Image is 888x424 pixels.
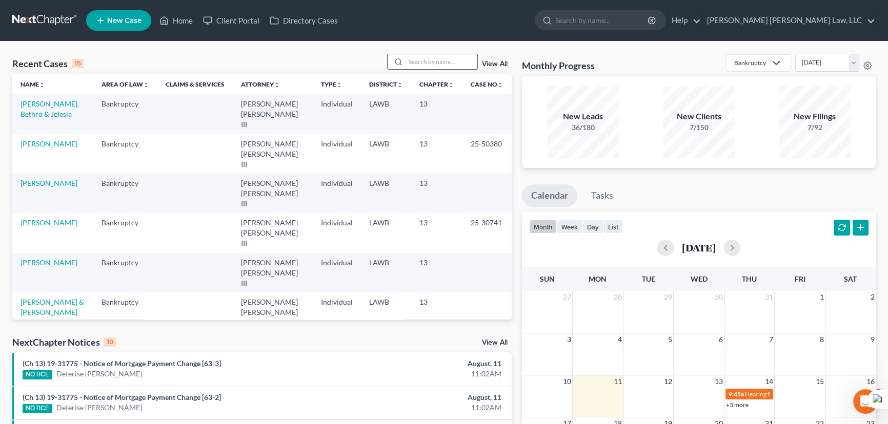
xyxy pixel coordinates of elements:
a: Case Nounfold_more [471,80,503,88]
td: Bankruptcy [93,292,157,332]
td: 13 [411,214,462,253]
div: NOTICE [23,404,52,413]
div: New Filings [779,111,851,122]
div: 7/150 [663,122,735,133]
div: 11:02AM [349,369,501,379]
a: Client Portal [198,11,265,30]
a: Typeunfold_more [321,80,342,88]
span: 31 [764,291,774,303]
td: Bankruptcy [93,253,157,292]
span: 1 [819,291,825,303]
td: [PERSON_NAME] [PERSON_NAME] III [233,134,313,174]
td: LAWB [361,214,411,253]
td: Individual [313,292,361,332]
input: Search by name... [555,11,649,30]
span: 15 [815,375,825,388]
th: Claims & Services [157,74,233,94]
a: Home [154,11,198,30]
span: 6 [718,333,724,346]
td: 25-50380 [462,134,512,174]
span: Tue [641,274,655,283]
h3: Monthly Progress [522,59,595,72]
td: Individual [313,214,361,253]
td: LAWB [361,292,411,332]
span: 8 [819,333,825,346]
i: unfold_more [497,82,503,88]
span: 2 [870,291,876,303]
td: Individual [313,134,361,174]
span: 5 [667,333,673,346]
span: New Case [107,17,142,25]
span: 14 [764,375,774,388]
i: unfold_more [274,82,280,88]
div: NOTICE [23,370,52,379]
button: month [529,220,557,234]
span: 10 [562,375,572,388]
td: 25-30741 [462,214,512,253]
button: list [603,220,623,234]
span: Fri [795,274,805,283]
span: Sun [540,274,555,283]
td: 13 [411,94,462,134]
span: 3 [566,333,572,346]
td: [PERSON_NAME] [PERSON_NAME] III [233,94,313,134]
a: Help [667,11,701,30]
a: [PERSON_NAME] [21,218,77,227]
span: 4 [874,389,882,397]
a: View All [482,60,508,68]
td: Individual [313,94,361,134]
div: 10 [104,337,116,347]
div: New Clients [663,111,735,122]
span: 13 [714,375,724,388]
td: LAWB [361,94,411,134]
span: 28 [613,291,623,303]
a: Directory Cases [265,11,343,30]
span: Sat [844,274,857,283]
div: 36/180 [547,122,619,133]
i: unfold_more [397,82,403,88]
button: day [582,220,603,234]
a: [PERSON_NAME], Bethro & Jelesia [21,99,79,118]
td: Bankruptcy [93,214,157,253]
span: 9:45a [729,390,744,398]
div: Bankruptcy [734,58,766,67]
span: 29 [663,291,673,303]
span: 27 [562,291,572,303]
div: NextChapter Notices [12,336,116,348]
a: Area of Lawunfold_more [102,80,149,88]
input: Search by name... [406,54,477,69]
span: 16 [865,375,876,388]
td: LAWB [361,134,411,174]
button: week [557,220,582,234]
i: unfold_more [143,82,149,88]
a: [PERSON_NAME] [21,258,77,267]
a: Deterise [PERSON_NAME] [56,369,142,379]
a: +3 more [726,401,749,409]
div: 11:02AM [349,402,501,413]
div: August, 11 [349,358,501,369]
td: 13 [411,292,462,332]
td: [PERSON_NAME] [PERSON_NAME] III [233,174,313,213]
span: Thu [742,274,757,283]
td: Bankruptcy [93,174,157,213]
td: 13 [411,134,462,174]
div: August, 11 [349,392,501,402]
a: (Ch 13) 19-31775 - Notice of Mortgage Payment Change [63-2] [23,393,221,401]
td: Individual [313,174,361,213]
td: [PERSON_NAME] [PERSON_NAME] III [233,214,313,253]
div: Recent Cases [12,57,84,70]
i: unfold_more [448,82,454,88]
a: Calendar [522,184,577,207]
div: 7/92 [779,122,851,133]
span: 7 [768,333,774,346]
a: Chapterunfold_more [419,80,454,88]
a: View All [482,339,508,346]
a: [PERSON_NAME] [PERSON_NAME] Law, LLC [702,11,875,30]
td: 13 [411,174,462,213]
a: Districtunfold_more [369,80,403,88]
span: 9 [870,333,876,346]
h2: [DATE] [682,242,716,253]
span: Hearing for [PERSON_NAME] [745,390,825,398]
a: (Ch 13) 19-31775 - Notice of Mortgage Payment Change [63-3] [23,359,221,368]
span: 4 [617,333,623,346]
